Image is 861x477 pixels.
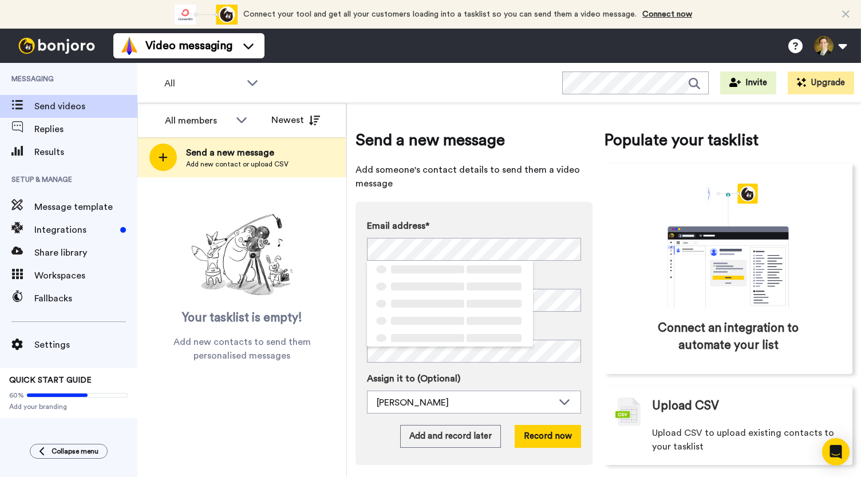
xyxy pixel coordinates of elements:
span: ‌ [391,300,464,308]
span: ‌ [467,300,522,308]
span: ‌ [376,265,386,273]
span: Send a new message [356,129,593,152]
button: Collapse menu [30,444,108,459]
span: Video messaging [145,38,232,54]
span: ‌ [467,334,522,342]
span: ‌ [467,265,522,273]
div: Open Intercom Messenger [822,438,850,466]
div: animation [175,5,238,25]
span: Share library [34,246,137,260]
span: Collapse menu [52,447,98,456]
span: Add someone's contact details to send them a video message [356,163,593,190]
img: csv-grey.png [615,397,641,426]
span: ‌ [391,334,464,342]
span: Your tasklist is empty! [182,309,302,327]
span: Workspaces [34,269,137,283]
div: All members [165,114,230,128]
span: ‌ [376,334,386,342]
span: ‌ [391,283,464,291]
span: Add new contact or upload CSV [186,160,289,169]
span: Upload CSV to upload existing contacts to your tasklist [652,426,841,454]
span: Integrations [34,223,116,237]
button: Add and record later [400,425,501,448]
span: Add new contacts to send them personalised messages [155,335,329,363]
span: Results [34,145,137,159]
span: Send videos [34,100,137,113]
span: Send a new message [186,146,289,160]
span: ‌ [376,300,386,308]
span: Fallbacks [34,292,137,305]
span: Populate your tasklist [604,129,852,152]
span: ‌ [467,317,522,325]
label: Email address* [367,219,581,233]
span: ‌ [376,317,386,325]
button: Record now [515,425,581,448]
img: vm-color.svg [120,37,139,55]
div: animation [642,184,814,308]
span: ‌ [467,283,522,291]
span: Replies [34,122,137,136]
img: bj-logo-header-white.svg [14,38,100,54]
button: Upgrade [788,71,854,94]
span: QUICK START GUIDE [9,376,92,384]
span: ‌ [391,317,464,325]
span: Settings [34,338,137,352]
button: Invite [720,71,776,94]
span: Message template [34,200,137,214]
a: Connect now [642,10,692,18]
div: [PERSON_NAME] [377,396,553,410]
span: 60% [9,391,24,400]
span: ‌ [376,283,386,291]
span: Add your branding [9,402,128,411]
span: Upload CSV [652,397,719,415]
button: Newest [263,109,329,132]
img: ready-set-action.png [185,209,299,301]
label: Assign it to (Optional) [367,372,581,385]
span: ‌ [391,265,464,273]
span: All [164,77,241,90]
span: Connect an integration to automate your list [653,320,804,354]
span: Connect your tool and get all your customers loading into a tasklist so you can send them a video... [243,10,637,18]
